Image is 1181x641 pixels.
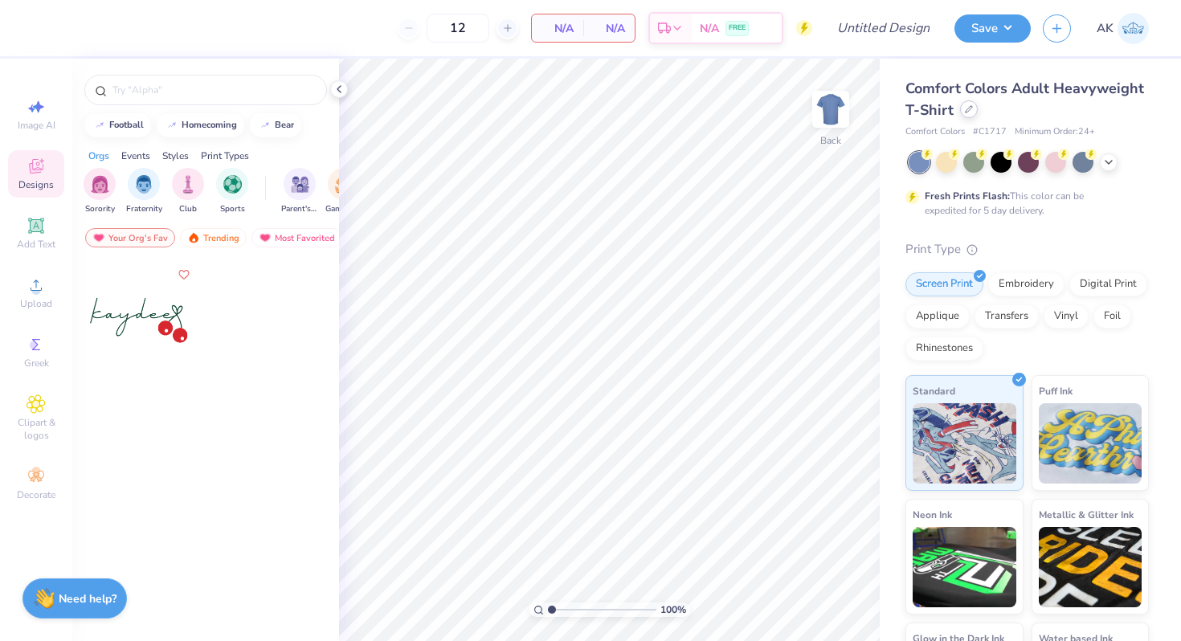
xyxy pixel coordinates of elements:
img: Metallic & Glitter Ink [1039,527,1142,607]
img: Neon Ink [913,527,1016,607]
div: Trending [180,228,247,247]
input: Try "Alpha" [111,82,317,98]
span: N/A [700,20,719,37]
span: Upload [20,297,52,310]
img: trend_line.gif [166,120,178,130]
div: Embroidery [988,272,1065,296]
img: trend_line.gif [259,120,272,130]
img: trending.gif [187,232,200,243]
span: Comfort Colors [905,125,965,139]
div: filter for Club [172,168,204,215]
div: bear [275,120,294,129]
div: filter for Game Day [325,168,362,215]
div: filter for Sports [216,168,248,215]
div: Back [820,133,841,148]
button: Save [954,14,1031,43]
div: filter for Parent's Weekend [281,168,318,215]
input: – – [427,14,489,43]
span: N/A [541,20,574,37]
strong: Need help? [59,591,116,606]
img: Puff Ink [1039,403,1142,484]
img: Sports Image [223,175,242,194]
span: Neon Ink [913,506,952,523]
span: Metallic & Glitter Ink [1039,506,1134,523]
span: Standard [913,382,955,399]
span: FREE [729,22,746,34]
img: Standard [913,403,1016,484]
div: Print Type [905,240,1149,259]
span: # C1717 [973,125,1007,139]
img: trend_line.gif [93,120,106,130]
span: Designs [18,178,54,191]
span: Sports [220,203,245,215]
strong: Fresh Prints Flash: [925,190,1010,202]
img: Alicia Kim [1118,13,1149,44]
img: Fraternity Image [135,175,153,194]
button: filter button [84,168,116,215]
div: filter for Sorority [84,168,116,215]
span: Clipart & logos [8,416,64,442]
div: Orgs [88,149,109,163]
span: N/A [593,20,625,37]
div: Styles [162,149,189,163]
button: filter button [126,168,162,215]
div: Foil [1093,304,1131,329]
img: Game Day Image [335,175,353,194]
span: Parent's Weekend [281,203,318,215]
img: Back [815,93,847,125]
div: Screen Print [905,272,983,296]
div: Events [121,149,150,163]
div: Digital Print [1069,272,1147,296]
div: football [109,120,144,129]
span: Puff Ink [1039,382,1073,399]
div: Print Types [201,149,249,163]
span: Sorority [85,203,115,215]
div: Transfers [975,304,1039,329]
div: Rhinestones [905,337,983,361]
span: 100 % [660,602,686,617]
div: This color can be expedited for 5 day delivery. [925,189,1122,218]
button: filter button [325,168,362,215]
span: AK [1097,19,1114,38]
button: bear [250,113,301,137]
span: Minimum Order: 24 + [1015,125,1095,139]
button: filter button [281,168,318,215]
div: homecoming [182,120,237,129]
img: most_fav.gif [92,232,105,243]
div: Vinyl [1044,304,1089,329]
button: filter button [172,168,204,215]
span: Image AI [18,119,55,132]
div: filter for Fraternity [126,168,162,215]
span: Greek [24,357,49,369]
a: AK [1097,13,1149,44]
div: Applique [905,304,970,329]
img: Parent's Weekend Image [291,175,309,194]
span: Add Text [17,238,55,251]
button: homecoming [157,113,244,137]
span: Fraternity [126,203,162,215]
span: Club [179,203,197,215]
div: Most Favorited [251,228,342,247]
img: most_fav.gif [259,232,272,243]
img: Sorority Image [91,175,109,194]
button: football [84,113,151,137]
span: Game Day [325,203,362,215]
button: Like [174,265,194,284]
span: Decorate [17,488,55,501]
span: Comfort Colors Adult Heavyweight T-Shirt [905,79,1144,120]
button: filter button [216,168,248,215]
img: Club Image [179,175,197,194]
div: Your Org's Fav [85,228,175,247]
input: Untitled Design [824,12,942,44]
